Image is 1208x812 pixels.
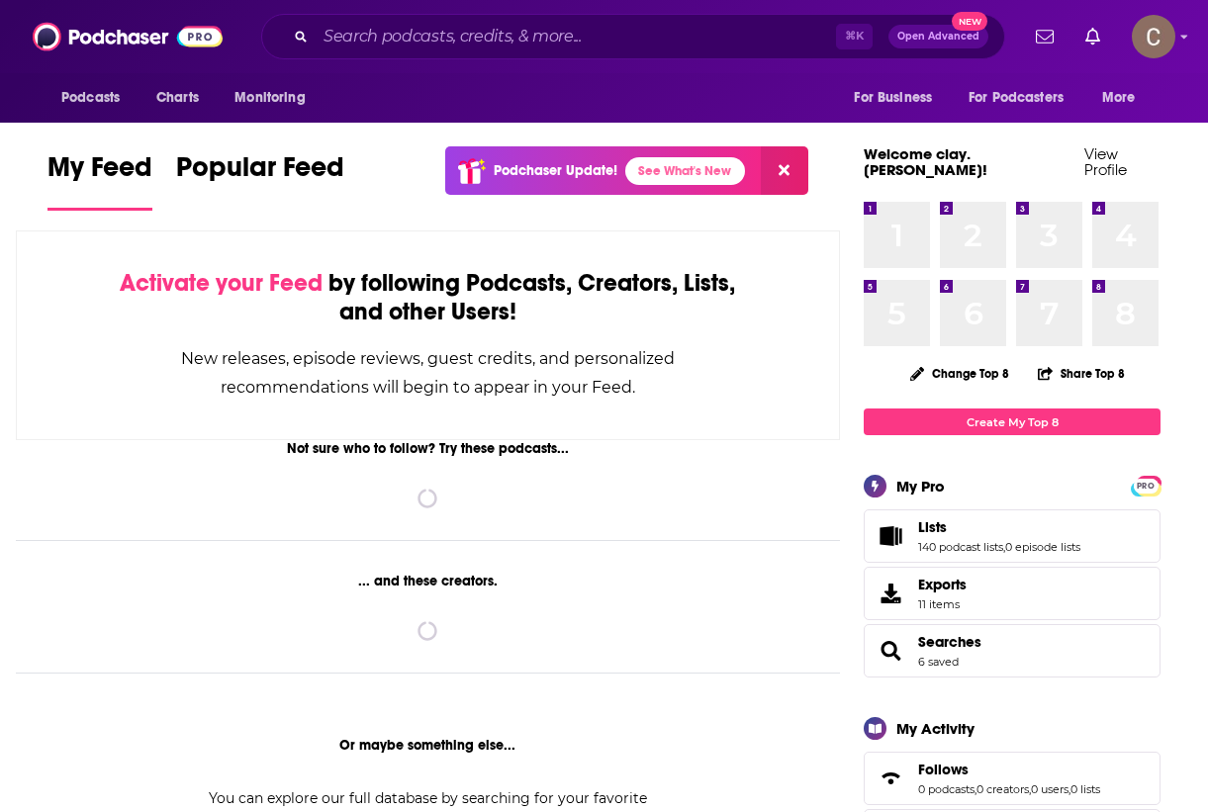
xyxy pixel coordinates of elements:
a: 0 episode lists [1005,540,1080,554]
span: For Business [854,84,932,112]
span: More [1102,84,1136,112]
button: Change Top 8 [898,361,1021,386]
button: open menu [47,79,145,117]
span: Logged in as clay.bolton [1132,15,1175,58]
div: Or maybe something else... [16,737,840,754]
span: New [952,12,987,31]
a: Charts [143,79,211,117]
button: open menu [1088,79,1161,117]
span: Open Advanced [897,32,979,42]
div: My Pro [896,477,945,496]
a: Create My Top 8 [864,408,1161,435]
button: Share Top 8 [1037,354,1126,393]
div: My Activity [896,719,975,738]
span: , [1003,540,1005,554]
span: Popular Feed [176,150,344,196]
span: , [975,782,976,796]
div: Not sure who to follow? Try these podcasts... [16,440,840,457]
img: Podchaser - Follow, Share and Rate Podcasts [33,18,223,55]
a: 0 podcasts [918,782,975,796]
a: Welcome clay.[PERSON_NAME]! [864,144,987,179]
p: Podchaser Update! [494,162,617,179]
a: PRO [1134,478,1158,493]
a: Popular Feed [176,150,344,211]
a: View Profile [1084,144,1127,179]
span: ⌘ K [836,24,873,49]
span: My Feed [47,150,152,196]
a: My Feed [47,150,152,211]
a: 140 podcast lists [918,540,1003,554]
button: open menu [840,79,957,117]
a: Follows [871,765,910,792]
a: 0 creators [976,782,1029,796]
span: , [1069,782,1070,796]
span: Follows [864,752,1161,805]
span: PRO [1134,479,1158,494]
span: Exports [918,576,967,593]
div: New releases, episode reviews, guest credits, and personalized recommendations will begin to appe... [116,344,740,402]
div: Search podcasts, credits, & more... [261,14,1005,59]
button: open menu [221,79,330,117]
img: User Profile [1132,15,1175,58]
button: Show profile menu [1132,15,1175,58]
div: by following Podcasts, Creators, Lists, and other Users! [116,269,740,326]
a: Show notifications dropdown [1028,20,1062,53]
a: Show notifications dropdown [1077,20,1108,53]
span: Exports [871,580,910,607]
span: Searches [864,624,1161,677]
a: 6 saved [918,655,959,669]
span: Activate your Feed [120,268,323,298]
button: Open AdvancedNew [888,25,988,48]
span: Lists [864,509,1161,563]
a: 0 users [1031,782,1069,796]
a: Lists [918,518,1080,536]
span: Charts [156,84,199,112]
span: Lists [918,518,947,536]
span: For Podcasters [969,84,1064,112]
input: Search podcasts, credits, & more... [316,21,836,52]
div: ... and these creators. [16,573,840,589]
span: Monitoring [234,84,305,112]
button: open menu [956,79,1092,117]
a: 0 lists [1070,782,1100,796]
a: Follows [918,761,1100,778]
a: Lists [871,522,910,550]
a: Exports [864,567,1161,620]
a: Searches [918,633,981,651]
span: Podcasts [61,84,120,112]
a: Searches [871,637,910,665]
a: See What's New [625,157,745,185]
span: 11 items [918,597,967,611]
span: Follows [918,761,969,778]
span: , [1029,782,1031,796]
